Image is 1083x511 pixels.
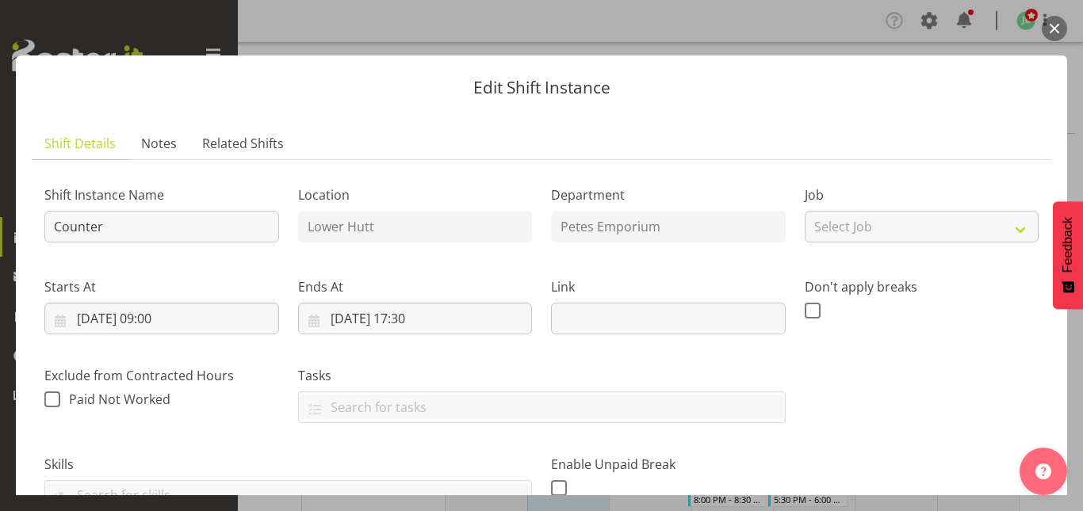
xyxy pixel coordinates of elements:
[45,483,531,508] input: Search for skills
[44,185,279,204] label: Shift Instance Name
[805,185,1039,204] label: Job
[69,391,170,408] span: Paid Not Worked
[44,366,279,385] label: Exclude from Contracted Hours
[805,277,1039,296] label: Don't apply breaks
[298,366,786,385] label: Tasks
[44,455,532,474] label: Skills
[44,211,279,242] input: Shift Instance Name
[299,395,785,419] input: Search for tasks
[44,303,279,334] input: Click to select...
[298,185,533,204] label: Location
[551,455,786,474] label: Enable Unpaid Break
[298,277,533,296] label: Ends At
[551,185,786,204] label: Department
[202,134,284,153] span: Related Shifts
[298,303,533,334] input: Click to select...
[1053,201,1083,309] button: Feedback - Show survey
[141,134,177,153] span: Notes
[1061,217,1075,273] span: Feedback
[551,277,786,296] label: Link
[1035,463,1051,479] img: help-xxl-2.png
[32,79,1051,96] p: Edit Shift Instance
[44,134,116,153] span: Shift Details
[44,277,279,296] label: Starts At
